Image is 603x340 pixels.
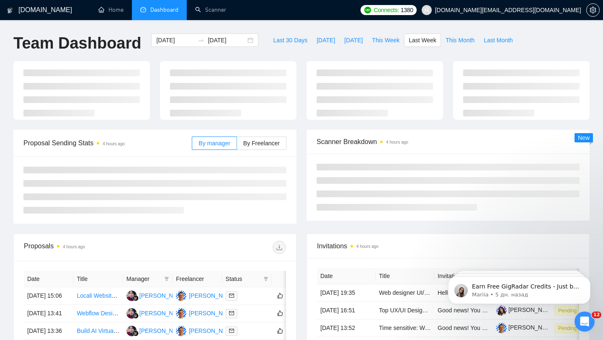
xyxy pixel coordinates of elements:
[133,295,139,301] img: gigradar-bm.png
[317,137,580,147] span: Scanner Breakdown
[24,271,73,287] th: Date
[376,284,434,302] td: Web designer UI/UX for web agency and startup
[376,302,434,319] td: Top UX/UI Designer for Curated Web Directory MVP (Desktop & Mobile)
[409,36,436,45] span: Last Week
[229,293,234,298] span: mail
[317,302,376,319] td: [DATE] 16:51
[198,37,204,44] span: to
[195,6,226,13] a: searchScanner
[126,309,188,316] a: RH[PERSON_NAME]
[126,308,137,319] img: RH
[189,291,237,300] div: [PERSON_NAME]
[273,36,307,45] span: Last 30 Days
[404,33,441,47] button: Last Week
[372,36,399,45] span: This Week
[162,273,171,285] span: filter
[586,7,600,13] a: setting
[578,134,590,141] span: New
[263,276,268,281] span: filter
[344,36,363,45] span: [DATE]
[24,322,73,340] td: [DATE] 13:36
[176,326,186,336] img: IZ
[317,319,376,337] td: [DATE] 13:52
[176,308,186,319] img: IZ
[24,241,155,254] div: Proposals
[156,36,194,45] input: Start date
[73,271,123,287] th: Title
[150,6,178,13] span: Dashboard
[139,326,188,335] div: [PERSON_NAME]
[424,7,430,13] span: user
[24,305,73,322] td: [DATE] 13:41
[73,287,123,305] td: Locali Website Design
[496,324,557,331] a: [PERSON_NAME]
[77,292,134,299] a: Locali Website Design
[176,309,237,316] a: IZ[PERSON_NAME]
[208,36,246,45] input: End date
[401,5,413,15] span: 1380
[103,142,125,146] time: 4 hours ago
[226,274,260,283] span: Status
[446,36,474,45] span: This Month
[277,327,283,334] span: like
[133,313,139,319] img: gigradar-bm.png
[7,4,13,17] img: logo
[133,330,139,336] img: gigradar-bm.png
[126,327,188,334] a: RH[PERSON_NAME]
[277,310,283,317] span: like
[317,241,579,251] span: Invitations
[139,309,188,318] div: [PERSON_NAME]
[268,33,312,47] button: Last 30 Days
[275,326,285,336] button: like
[126,326,137,336] img: RH
[176,327,237,334] a: IZ[PERSON_NAME]
[63,245,85,249] time: 4 hours ago
[379,325,492,331] a: Time sensitive: Webflow work this weekend
[189,309,237,318] div: [PERSON_NAME]
[555,324,580,333] span: Pending
[229,328,234,333] span: mail
[586,3,600,17] button: setting
[435,259,603,317] iframe: Intercom notifications сообщение
[277,292,283,299] span: like
[555,325,583,331] a: Pending
[340,33,367,47] button: [DATE]
[479,33,517,47] button: Last Month
[243,140,280,147] span: By Freelancer
[13,33,141,53] h1: Team Dashboard
[77,310,222,317] a: Webflow Designer and Developer for Healthcare Project
[441,33,479,47] button: This Month
[364,7,371,13] img: upwork-logo.png
[275,308,285,318] button: like
[73,305,123,322] td: Webflow Designer and Developer for Healthcare Project
[126,274,161,283] span: Manager
[176,292,237,299] a: IZ[PERSON_NAME]
[496,323,507,333] img: c1HiYZJLYaSzooXHOeWCz3hTd5Ht9aZYjlyY1rp-klCMEt8U_S66z40Q882I276L5Y
[379,307,566,314] a: Top UX/UI Designer for Curated Web Directory MVP (Desktop & Mobile)
[198,140,230,147] span: By manager
[140,7,146,13] span: dashboard
[23,138,192,148] span: Proposal Sending Stats
[356,244,379,249] time: 4 hours ago
[434,268,493,284] th: Invitation Letter
[386,140,408,144] time: 4 hours ago
[126,291,137,301] img: RH
[123,271,173,287] th: Manager
[139,291,188,300] div: [PERSON_NAME]
[229,311,234,316] span: mail
[317,36,335,45] span: [DATE]
[317,284,376,302] td: [DATE] 19:35
[164,276,169,281] span: filter
[374,5,399,15] span: Connects:
[176,291,186,301] img: IZ
[189,326,237,335] div: [PERSON_NAME]
[73,322,123,340] td: Build AI Virtual Assistant Using GPT + No/Low Code Agent Framework
[376,319,434,337] td: Time sensitive: Webflow work this weekend
[592,312,601,318] span: 12
[126,292,188,299] a: RH[PERSON_NAME]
